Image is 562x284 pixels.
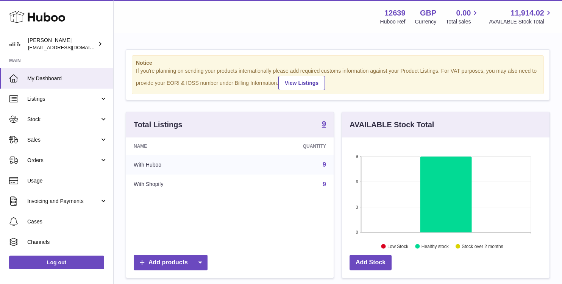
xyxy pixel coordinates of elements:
[278,76,325,90] a: View Listings
[415,18,437,25] div: Currency
[356,179,358,184] text: 6
[134,255,208,270] a: Add products
[27,136,100,144] span: Sales
[510,8,544,18] span: 11,914.02
[384,8,406,18] strong: 12639
[126,175,238,194] td: With Shopify
[350,255,392,270] a: Add Stock
[126,155,238,175] td: With Huboo
[456,8,471,18] span: 0.00
[27,116,100,123] span: Stock
[489,8,553,25] a: 11,914.02 AVAILABLE Stock Total
[446,8,479,25] a: 0.00 Total sales
[27,95,100,103] span: Listings
[420,8,436,18] strong: GBP
[27,157,100,164] span: Orders
[136,59,540,67] strong: Notice
[136,67,540,90] div: If you're planning on sending your products internationally please add required customs informati...
[421,243,449,249] text: Healthy stock
[134,120,183,130] h3: Total Listings
[126,137,238,155] th: Name
[323,181,326,187] a: 9
[387,243,409,249] text: Low Stock
[323,161,326,168] a: 9
[27,198,100,205] span: Invoicing and Payments
[380,18,406,25] div: Huboo Ref
[356,154,358,159] text: 9
[27,177,108,184] span: Usage
[489,18,553,25] span: AVAILABLE Stock Total
[9,256,104,269] a: Log out
[322,120,326,129] a: 9
[27,75,108,82] span: My Dashboard
[446,18,479,25] span: Total sales
[9,38,20,50] img: admin@skinchoice.com
[356,230,358,234] text: 0
[27,239,108,246] span: Channels
[322,120,326,128] strong: 9
[27,218,108,225] span: Cases
[28,37,96,51] div: [PERSON_NAME]
[238,137,334,155] th: Quantity
[28,44,111,50] span: [EMAIL_ADDRESS][DOMAIN_NAME]
[462,243,503,249] text: Stock over 2 months
[350,120,434,130] h3: AVAILABLE Stock Total
[356,204,358,209] text: 3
